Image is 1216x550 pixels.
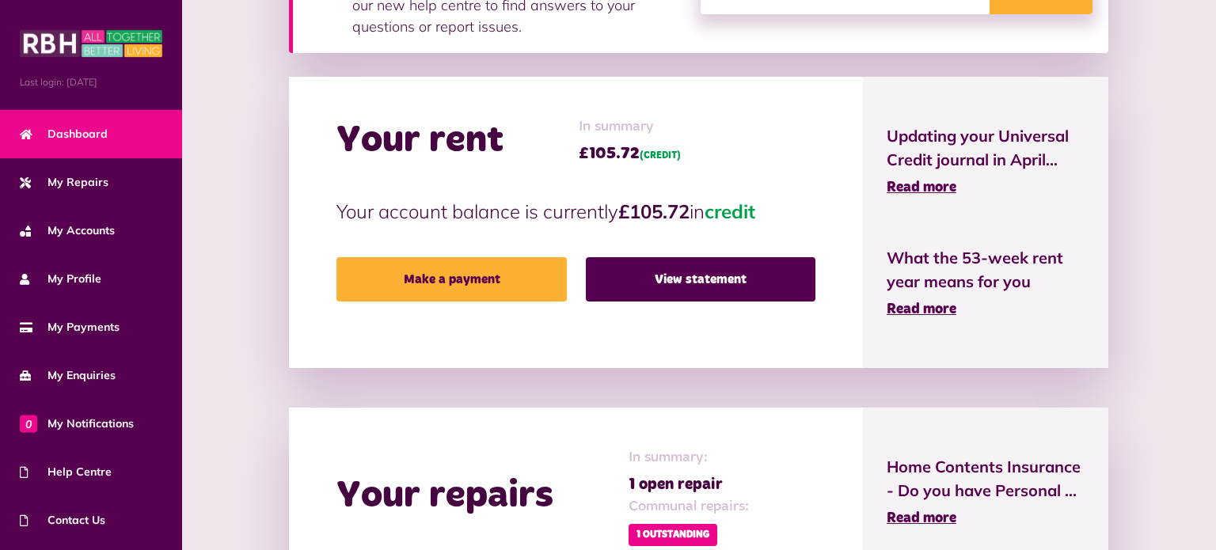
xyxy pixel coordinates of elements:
span: My Accounts [20,222,115,239]
span: Contact Us [20,512,105,529]
a: Home Contents Insurance - Do you have Personal ... Read more [887,455,1085,529]
strong: £105.72 [618,199,690,223]
img: MyRBH [20,28,162,59]
a: Make a payment [336,257,566,302]
h2: Your repairs [336,473,553,519]
span: Last login: [DATE] [20,75,162,89]
span: Help Centre [20,464,112,480]
a: What the 53-week rent year means for you Read more [887,246,1085,321]
span: My Repairs [20,174,108,191]
span: Home Contents Insurance - Do you have Personal ... [887,455,1085,503]
span: My Enquiries [20,367,116,384]
span: Read more [887,180,956,195]
span: 1 open repair [629,472,749,496]
span: Communal repairs: [629,496,749,518]
span: (CREDIT) [640,151,681,161]
span: £105.72 [579,142,681,165]
span: 0 [20,415,37,432]
span: Read more [887,511,956,525]
span: 1 Outstanding [629,524,717,546]
h2: Your rent [336,118,503,164]
span: My Payments [20,319,120,336]
span: In summary [579,116,681,138]
span: In summary: [629,447,749,468]
span: My Profile [20,271,101,287]
a: Updating your Universal Credit journal in April... Read more [887,124,1085,199]
p: Your account balance is currently in [336,197,815,226]
span: Read more [887,302,956,317]
a: View statement [586,257,815,302]
span: Updating your Universal Credit journal in April... [887,124,1085,172]
span: Dashboard [20,126,108,142]
span: credit [705,199,755,223]
span: What the 53-week rent year means for you [887,246,1085,294]
span: My Notifications [20,415,134,432]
